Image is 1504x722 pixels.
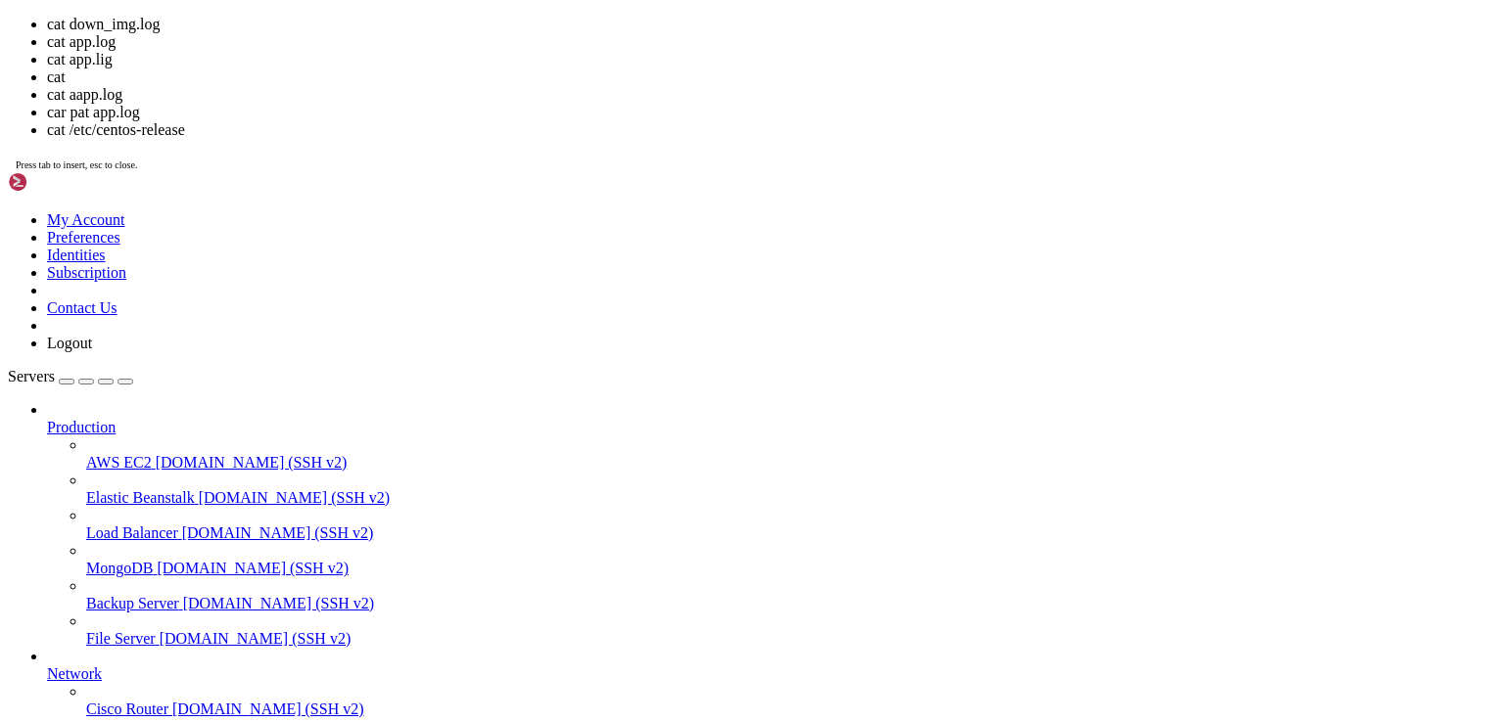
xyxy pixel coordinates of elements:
[47,419,116,435] span: Production
[47,401,1496,648] li: Production
[47,299,117,316] a: Contact Us
[47,247,106,263] a: Identities
[8,374,1248,390] x-row: inflating: jitsi-docker-jitsi-meet-995b0e4/web/rootfs/etc/services.d/nginx/run
[8,141,1248,158] x-row: inflating: jitsi-docker-jitsi-meet-995b0e4/web/rootfs/defaults/meet.conf
[494,573,502,590] div: (59, 34)
[86,560,1496,577] a: MongoDB [DOMAIN_NAME] (SSH v2)
[199,489,391,506] span: [DOMAIN_NAME] (SSH v2)
[156,454,348,471] span: [DOMAIN_NAME] (SSH v2)
[8,307,1248,324] x-row: inflating: jitsi-docker-jitsi-meet-995b0e4/web/rootfs/etc/services.d/cron/run
[86,524,178,541] span: Load Balancer
[47,264,126,281] a: Subscription
[86,700,168,717] span: Cisco Router
[86,560,153,576] span: MongoDB
[47,86,1496,104] li: cat aapp.log
[8,407,1248,424] x-row: [root@C20250922116305 www]# cd docker-jitsi-meet-*
[47,211,125,228] a: My Account
[47,121,1496,139] li: cat /etc/centos-release
[86,489,195,506] span: Elastic Beanstalk
[8,490,1248,507] x-row: -bash: cd: jdocker-jitsi-meet-*: No such file or directory
[8,523,1248,540] x-row: [root@C20250922116305 www]# cd jitsi-docker-jitsi-meet-995b0e4
[47,51,1496,68] li: cat app.lig
[8,8,1248,24] x-row: inflating: jitsi-docker-jitsi-meet-995b0e4/resources/jitsi-docker.png
[8,557,1248,573] x-row: [root@C20250922116305 jitsi-docker-jitsi-meet-995b0e4]# ./[DOMAIN_NAME]
[8,474,1248,490] x-row: [root@C20250922116305 www]# cd jdocker-jitsi-meet-*
[8,390,1248,407] x-row: inflating: jitsi-docker-jitsi-meet-995b0e4/whiteboard.yml
[8,58,1248,74] x-row: inflating: jitsi-docker-jitsi-meet-995b0e4/web/Dockerfile
[8,368,133,384] a: Servers
[86,683,1496,718] li: Cisco Router [DOMAIN_NAME] (SSH v2)
[86,436,1496,472] li: AWS EC2 [DOMAIN_NAME] (SSH v2)
[47,665,1496,683] a: Network
[47,665,102,682] span: Network
[47,229,120,246] a: Preferences
[8,24,1248,41] x-row: inflating: jitsi-docker-jitsi-meet-995b0e4/transcriber.yml
[172,700,364,717] span: [DOMAIN_NAME] (SSH v2)
[86,542,1496,577] li: MongoDB [DOMAIN_NAME] (SSH v2)
[8,241,1248,257] x-row: creating: jitsi-docker-jitsi-meet-995b0e4/web/rootfs/etc/cont-init.d/
[86,507,1496,542] li: Load Balancer [DOMAIN_NAME] (SSH v2)
[183,595,375,611] span: [DOMAIN_NAME] (SSH v2)
[86,595,179,611] span: Backup Server
[8,274,1248,291] x-row: creating: jitsi-docker-jitsi-meet-995b0e4/web/rootfs/etc/services.d/
[8,158,1248,174] x-row: inflating: jitsi-docker-jitsi-meet-995b0e4/web/rootfs/defaults/nginx.conf
[47,335,92,351] a: Logout
[182,524,374,541] span: [DOMAIN_NAME] (SSH v2)
[8,41,1248,58] x-row: creating: jitsi-docker-jitsi-meet-995b0e4/web/
[157,560,349,576] span: [DOMAIN_NAME] (SSH v2)
[8,191,1248,207] x-row: inflating: jitsi-docker-jitsi-meet-995b0e4/web/rootfs/defaults/ssl.conf
[47,16,1496,33] li: cat down_img.log
[86,612,1496,648] li: File Server [DOMAIN_NAME] (SSH v2)
[8,340,1248,357] x-row: inflating: jitsi-docker-jitsi-meet-995b0e4/web/rootfs/etc/services.d/jaas-account/run
[8,540,1248,557] x-row: [root@C20250922116305 jitsi-docker-jitsi-meet-995b0e4]# cp env.example .env
[8,207,1248,224] x-row: inflating: jitsi-docker-jitsi-meet-995b0e4/web/rootfs/defaults/system-config.js
[8,324,1248,340] x-row: creating: jitsi-docker-jitsi-meet-995b0e4/web/rootfs/etc/services.d/jaas-account/
[16,159,137,170] span: Press tab to insert, esc to close.
[8,174,1248,191] x-row: inflating: jitsi-docker-jitsi-meet-995b0e4/web/rootfs/defaults/settings-config.js
[86,489,1496,507] a: Elastic Beanstalk [DOMAIN_NAME] (SSH v2)
[86,454,1496,472] a: AWS EC2 [DOMAIN_NAME] (SSH v2)
[8,368,55,384] span: Servers
[8,457,172,473] span: docker-jitsi-meet.zip
[188,457,431,473] span: jitsi-docker-jitsi-meet-995b0e4
[8,74,1248,91] x-row: creating: jitsi-docker-jitsi-meet-995b0e4/web/rootfs/
[8,573,1248,590] x-row: [root@C20250922116305 jitsi-docker-jitsi-meet-995b0e4]# cat
[86,454,152,471] span: AWS EC2
[47,33,1496,51] li: cat app.log
[86,700,1496,718] a: Cisco Router [DOMAIN_NAME] (SSH v2)
[86,577,1496,612] li: Backup Server [DOMAIN_NAME] (SSH v2)
[8,91,1248,108] x-row: creating: jitsi-docker-jitsi-meet-995b0e4/web/rootfs/defaults/
[8,224,1248,241] x-row: creating: jitsi-docker-jitsi-meet-995b0e4/web/rootfs/etc/
[8,357,1248,374] x-row: creating: jitsi-docker-jitsi-meet-995b0e4/web/rootfs/etc/services.d/nginx/
[86,472,1496,507] li: Elastic Beanstalk [DOMAIN_NAME] (SSH v2)
[8,108,1248,124] x-row: inflating: jitsi-docker-jitsi-meet-995b0e4/web/rootfs/defaults/default
[8,424,1248,440] x-row: -bash: cd: docker-jitsi-meet-*: No such file or directory
[8,507,1248,523] x-row: [root@C20250922116305 www]# ^C
[8,440,1248,457] x-row: [root@C20250922116305 www]# ls
[8,257,1248,274] x-row: inflating: jitsi-docker-jitsi-meet-995b0e4/web/rootfs/etc/cont-init.d/10-config
[8,291,1248,307] x-row: creating: jitsi-docker-jitsi-meet-995b0e4/web/rootfs/etc/services.d/cron/
[47,68,1496,86] li: cat
[86,524,1496,542] a: Load Balancer [DOMAIN_NAME] (SSH v2)
[86,595,1496,612] a: Backup Server [DOMAIN_NAME] (SSH v2)
[8,172,120,192] img: Shellngn
[47,104,1496,121] li: car pat app.log
[86,630,1496,648] a: File Server [DOMAIN_NAME] (SSH v2)
[8,124,1248,141] x-row: inflating: jitsi-docker-jitsi-meet-995b0e4/web/rootfs/defaults/ffdhe2048.txt
[86,630,156,647] span: File Server
[160,630,352,647] span: [DOMAIN_NAME] (SSH v2)
[47,419,1496,436] a: Production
